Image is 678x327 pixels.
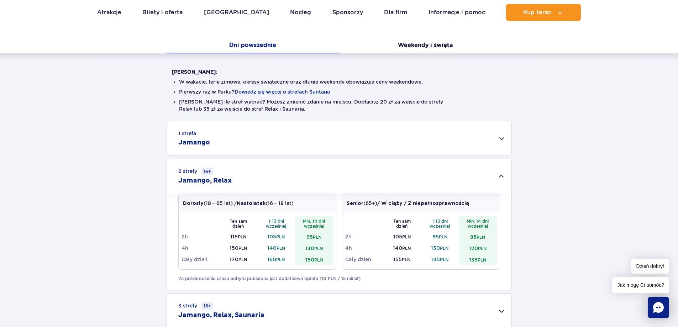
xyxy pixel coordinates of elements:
[178,302,213,310] small: 3 strefy
[238,257,247,262] small: PLN
[235,89,330,95] button: Dowiedz się więcej o strefach Suntago
[201,302,213,310] small: 16+
[97,4,121,21] a: Atrakcje
[345,242,383,254] td: 4h
[257,216,295,231] th: 1-13 dni wcześniej
[421,242,459,254] td: 130
[238,234,246,239] small: PLN
[383,216,421,231] th: Ten sam dzień
[167,38,339,53] button: Dni powszednie
[377,201,469,206] strong: / W ciąży / Z niepełnosprawnością
[178,138,210,147] h2: Jamango
[383,231,421,242] td: 105
[421,254,459,265] td: 145
[402,246,411,251] small: PLN
[179,98,499,112] li: [PERSON_NAME] ile stref wybrać? Możesz zmienić zdanie na miejscu. Dopłacisz 20 zł za wejście do s...
[257,242,295,254] td: 140
[459,242,497,254] td: 120
[237,201,266,206] strong: Nastolatek
[182,254,220,265] td: Cały dzień
[257,231,295,242] td: 105
[276,234,285,239] small: PLN
[383,254,421,265] td: 155
[238,246,247,251] small: PLN
[421,216,459,231] th: 1-13 dni wcześniej
[440,246,448,251] small: PLN
[178,130,196,137] small: 1 strefa
[178,311,264,320] h2: Jamango, Relax, Saunaria
[314,246,323,251] small: PLN
[201,168,213,175] small: 16+
[612,277,669,293] span: Jak mogę Ci pomóc?
[182,242,220,254] td: 4h
[219,216,257,231] th: Ten sam dzień
[402,257,410,262] small: PLN
[631,259,669,274] span: Dzień dobry!
[179,88,499,95] li: Pierwszy raz w Parku?
[477,234,485,240] small: PLN
[506,4,581,21] button: Kup teraz
[648,297,669,318] div: Chat
[429,4,485,21] a: Informacje i pomoc
[183,200,294,207] p: (18 – 65 lat) / (16 – 18 lat)
[295,242,333,254] td: 130
[276,257,285,262] small: PLN
[290,4,311,21] a: Nocleg
[459,231,497,242] td: 85
[204,4,269,21] a: [GEOGRAPHIC_DATA]
[295,231,333,242] td: 95
[347,200,469,207] p: (65+)
[345,254,383,265] td: Cały dzień
[402,234,411,239] small: PLN
[219,231,257,242] td: 115
[345,231,383,242] td: 2h
[332,4,363,21] a: Sponsorzy
[440,257,448,262] small: PLN
[383,242,421,254] td: 140
[339,38,512,53] button: Weekendy i święta
[219,242,257,254] td: 150
[257,254,295,265] td: 160
[277,246,285,251] small: PLN
[295,254,333,265] td: 150
[183,201,204,206] strong: Dorosły
[179,78,499,85] li: W wakacje, ferie zimowe, okresy świąteczne oraz długie weekendy obowiązują ceny weekendowe.
[384,4,407,21] a: Dla firm
[295,216,333,231] th: Min. 14 dni wcześniej
[459,254,497,265] td: 135
[142,4,183,21] a: Bilety i oferta
[178,168,213,175] small: 2 strefy
[459,216,497,231] th: Min. 14 dni wcześniej
[172,69,217,75] strong: [PERSON_NAME]:
[478,257,486,263] small: PLN
[523,9,551,16] span: Kup teraz
[182,231,220,242] td: 2h
[178,275,500,282] p: Za przekroczenie czasu pobytu pobierana jest dodatkowa opłata (10 PLN / 15 minut).
[421,231,459,242] td: 95
[313,234,321,240] small: PLN
[219,254,257,265] td: 170
[178,176,232,185] h2: Jamango, Relax
[478,246,487,251] small: PLN
[439,234,447,239] small: PLN
[314,257,323,263] small: PLN
[347,201,363,206] strong: Senior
